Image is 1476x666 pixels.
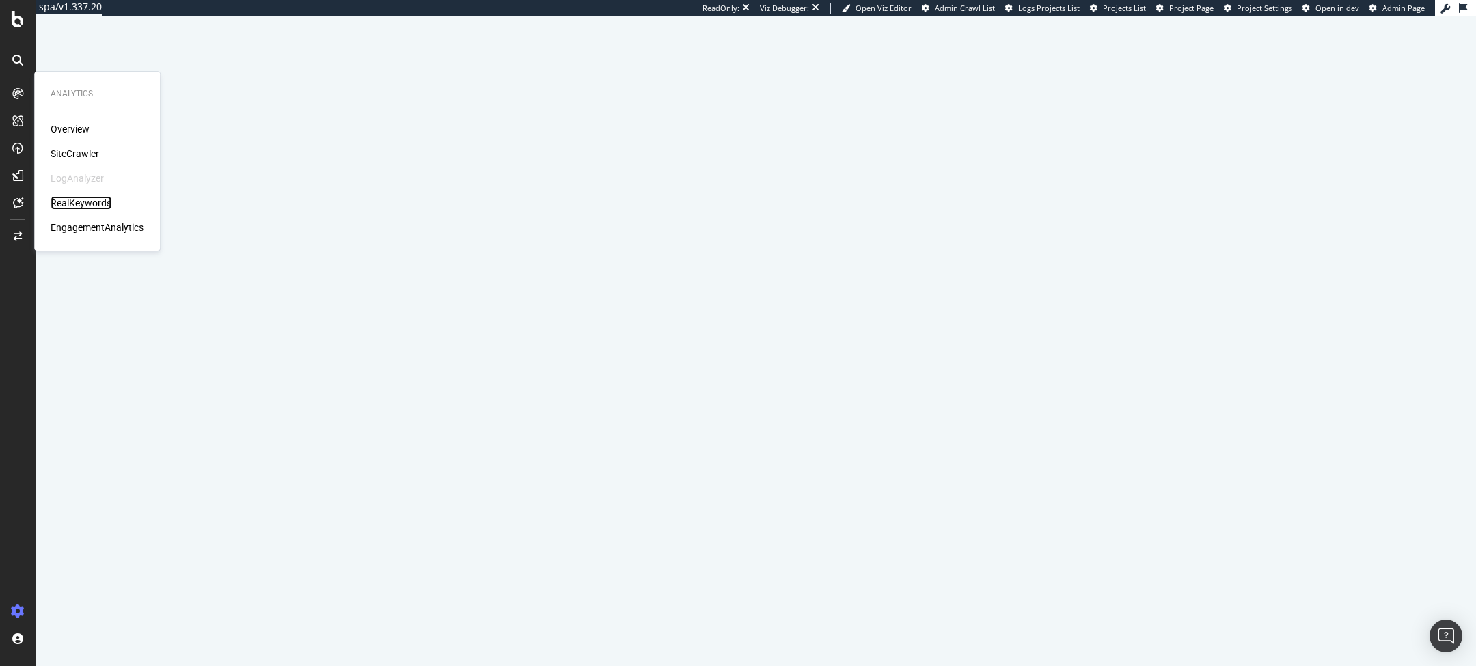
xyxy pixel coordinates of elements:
a: Open in dev [1302,3,1359,14]
span: Open Viz Editor [856,3,912,13]
a: Admin Page [1369,3,1425,14]
a: EngagementAnalytics [51,221,143,234]
a: Project Page [1156,3,1214,14]
div: Viz Debugger: [760,3,809,14]
span: Admin Crawl List [935,3,995,13]
div: Analytics [51,88,143,100]
a: RealKeywords [51,196,111,210]
div: LogAnalyzer [51,171,104,185]
span: Project Page [1169,3,1214,13]
div: Open Intercom Messenger [1430,620,1462,652]
span: Admin Page [1382,3,1425,13]
span: Open in dev [1315,3,1359,13]
span: Project Settings [1237,3,1292,13]
a: Open Viz Editor [842,3,912,14]
a: Overview [51,122,90,136]
a: SiteCrawler [51,147,99,161]
span: Projects List [1103,3,1146,13]
a: Project Settings [1224,3,1292,14]
a: Admin Crawl List [922,3,995,14]
span: Logs Projects List [1018,3,1080,13]
div: ReadOnly: [702,3,739,14]
a: Projects List [1090,3,1146,14]
a: Logs Projects List [1005,3,1080,14]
